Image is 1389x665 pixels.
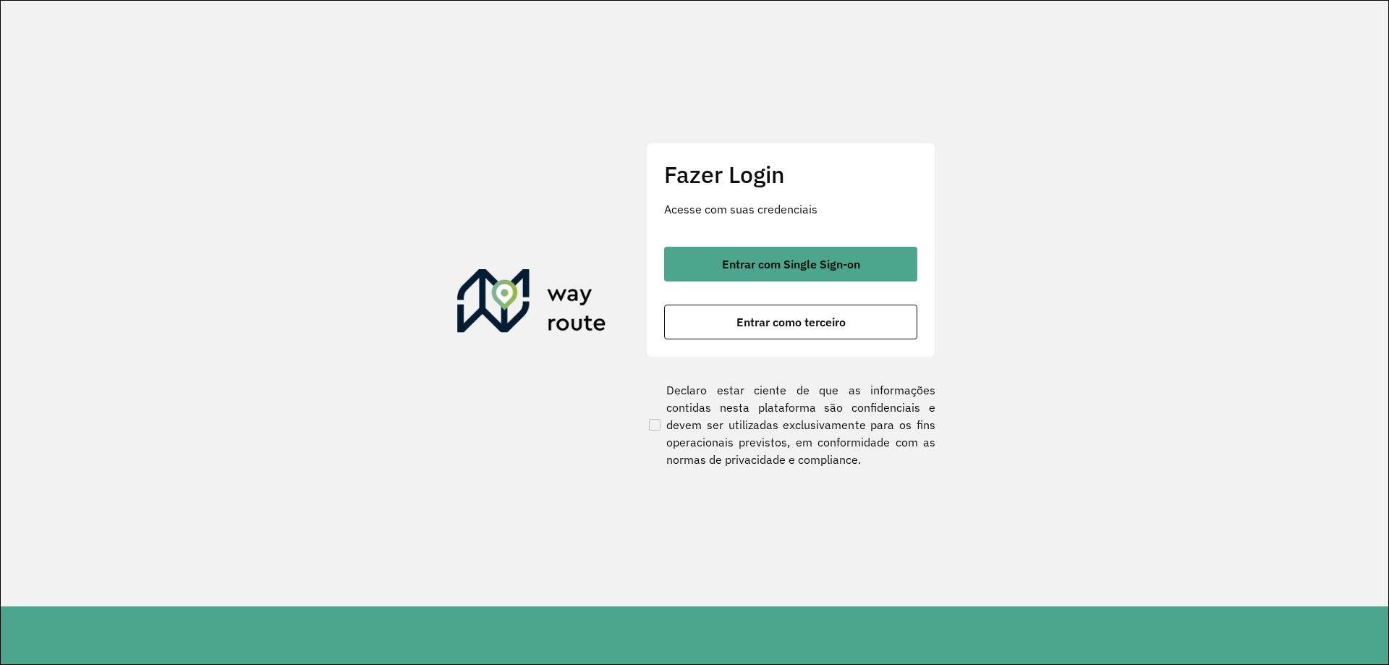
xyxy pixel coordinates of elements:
button: button [664,247,917,281]
h2: Fazer Login [664,161,917,188]
label: Declaro estar ciente de que as informações contidas nesta plataforma são confidenciais e devem se... [646,381,935,468]
span: Entrar com Single Sign-on [722,258,860,270]
p: Acesse com suas credenciais [664,200,917,218]
img: Roteirizador AmbevTech [457,269,606,339]
span: Entrar como terceiro [736,316,846,328]
button: button [664,305,917,339]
